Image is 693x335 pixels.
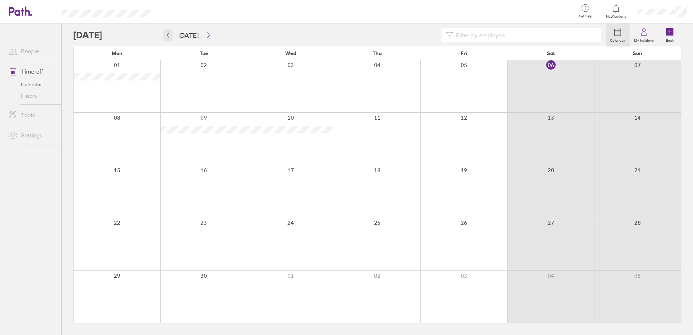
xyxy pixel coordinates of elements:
span: Sat [547,50,555,56]
label: Calendar [606,36,630,43]
button: [DATE] [173,29,204,41]
a: Time off [3,64,61,79]
a: Book [658,24,681,47]
label: My holidays [630,36,658,43]
a: People [3,44,61,58]
label: Book [661,36,679,43]
span: Thu [373,50,382,56]
span: Notifications [605,15,628,19]
a: Tools [3,108,61,122]
a: Notifications [605,4,628,19]
span: Get help [574,14,597,18]
span: Fri [461,50,467,56]
a: Settings [3,128,61,142]
a: My holidays [630,24,658,47]
a: History [3,90,61,102]
input: Filter by employee [453,28,597,42]
a: Calendar [606,24,630,47]
span: Tue [200,50,208,56]
span: Mon [112,50,123,56]
a: Calendar [3,79,61,90]
span: Wed [285,50,296,56]
span: Sun [633,50,642,56]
